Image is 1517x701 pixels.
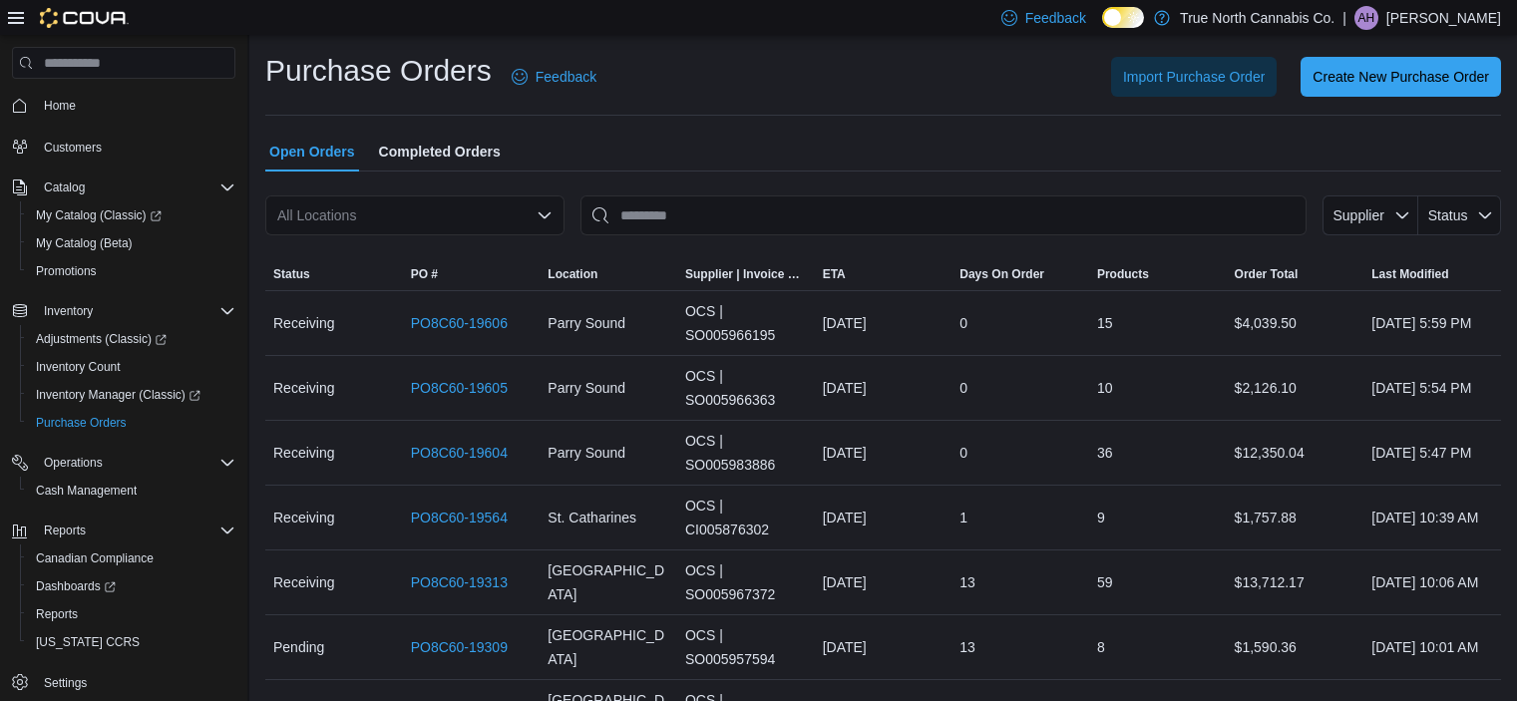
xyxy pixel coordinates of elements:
button: Create New Purchase Order [1301,57,1501,97]
span: 59 [1097,570,1113,594]
div: $1,757.88 [1227,498,1364,537]
span: Inventory [44,303,93,319]
button: Promotions [20,257,243,285]
a: Inventory Manager (Classic) [28,383,208,407]
button: Import Purchase Order [1111,57,1277,97]
a: Canadian Compliance [28,546,162,570]
span: Import Purchase Order [1123,67,1265,87]
div: OCS | SO005966195 [677,291,815,355]
span: Receiving [273,570,334,594]
div: OCS | SO005983886 [677,421,815,485]
button: Inventory [36,299,101,323]
input: This is a search bar. After typing your query, hit enter to filter the results lower in the page. [580,195,1307,235]
div: OCS | SO005967372 [677,550,815,614]
span: Adjustments (Classic) [28,327,235,351]
span: My Catalog (Beta) [28,231,235,255]
span: Feedback [1025,8,1086,28]
div: OCS | SO005966363 [677,356,815,420]
div: OCS | SO005957594 [677,615,815,679]
a: Cash Management [28,479,145,503]
div: $2,126.10 [1227,368,1364,408]
button: Cash Management [20,477,243,505]
span: 13 [959,635,975,659]
a: PO8C60-19564 [411,506,508,529]
span: [GEOGRAPHIC_DATA] [548,558,669,606]
span: Days On Order [959,266,1044,282]
button: Purchase Orders [20,409,243,437]
span: [US_STATE] CCRS [36,634,140,650]
span: Open Orders [269,132,355,172]
span: Inventory Manager (Classic) [28,383,235,407]
button: Catalog [36,175,93,199]
a: Dashboards [28,574,124,598]
a: PO8C60-19606 [411,311,508,335]
button: Home [4,91,243,120]
span: St. Catharines [548,506,636,529]
a: Customers [36,136,110,160]
div: [DATE] 10:01 AM [1363,627,1501,667]
span: Customers [44,140,102,156]
div: [DATE] [815,368,952,408]
a: Reports [28,602,86,626]
span: Supplier | Invoice Number [685,266,807,282]
button: Operations [4,449,243,477]
span: My Catalog (Classic) [28,203,235,227]
a: PO8C60-19605 [411,376,508,400]
span: 0 [959,441,967,465]
button: Inventory Count [20,353,243,381]
span: Inventory [36,299,235,323]
span: Receiving [273,311,334,335]
span: Cash Management [28,479,235,503]
span: 8 [1097,635,1105,659]
span: Dark Mode [1102,28,1103,29]
button: Catalog [4,174,243,201]
span: Home [44,98,76,114]
span: Dashboards [36,578,116,594]
button: Order Total [1227,258,1364,290]
span: Purchase Orders [36,415,127,431]
button: Status [265,258,403,290]
span: Parry Sound [548,311,625,335]
span: Cash Management [36,483,137,499]
span: Settings [44,675,87,691]
span: 15 [1097,311,1113,335]
span: Feedback [536,67,596,87]
h1: Purchase Orders [265,51,492,91]
button: Reports [4,517,243,544]
a: [US_STATE] CCRS [28,630,148,654]
button: ETA [815,258,952,290]
div: Location [548,266,597,282]
div: [DATE] [815,627,952,667]
div: $13,712.17 [1227,562,1364,602]
a: Inventory Manager (Classic) [20,381,243,409]
span: 13 [959,570,975,594]
div: [DATE] 10:06 AM [1363,562,1501,602]
span: Canadian Compliance [28,546,235,570]
span: Customers [36,134,235,159]
button: PO # [403,258,541,290]
span: Status [1428,207,1468,223]
p: [PERSON_NAME] [1386,6,1501,30]
span: Reports [36,606,78,622]
span: Inventory Count [36,359,121,375]
button: Days On Order [951,258,1089,290]
span: Reports [36,519,235,542]
p: True North Cannabis Co. [1180,6,1334,30]
span: Adjustments (Classic) [36,331,167,347]
div: $4,039.50 [1227,303,1364,343]
span: PO # [411,266,438,282]
span: Parry Sound [548,376,625,400]
span: Products [1097,266,1149,282]
span: Inventory Count [28,355,235,379]
a: PO8C60-19309 [411,635,508,659]
span: Operations [44,455,103,471]
span: Create New Purchase Order [1313,67,1489,87]
button: Supplier | Invoice Number [677,258,815,290]
span: Canadian Compliance [36,550,154,566]
span: Catalog [36,175,235,199]
a: My Catalog (Classic) [20,201,243,229]
span: Reports [44,523,86,538]
a: PO8C60-19313 [411,570,508,594]
span: 0 [959,311,967,335]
